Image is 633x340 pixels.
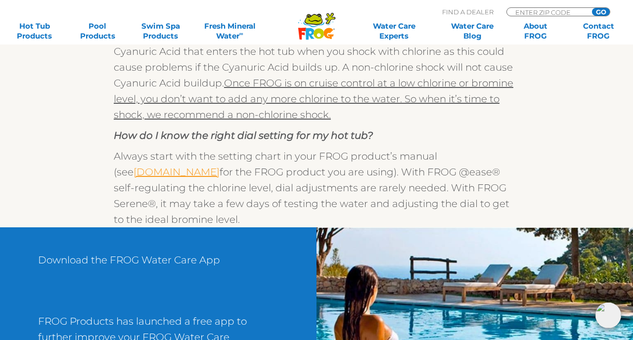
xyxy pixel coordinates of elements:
[114,148,519,227] p: Always start with the setting chart in your FROG product’s manual (see for the FROG product you a...
[114,12,519,123] p: FROG is all about lowering chlorine or bromine use (or level?) so the water feels softer while st...
[136,21,185,41] a: Swim SpaProducts
[199,21,261,41] a: Fresh MineralWater∞
[442,7,494,16] p: Find A Dealer
[592,8,610,16] input: GO
[114,129,373,141] em: How do I know the right dial setting for my hot tub?
[574,21,623,41] a: ContactFROG
[239,30,243,37] sup: ∞
[448,21,497,41] a: Water CareBlog
[511,21,560,41] a: AboutFROG
[114,77,513,121] u: Once FROG is on cruise control at a low chlorine or bromine level, you don’t want to add any more...
[354,21,434,41] a: Water CareExperts
[514,8,581,16] input: Zip Code Form
[134,166,220,178] a: [DOMAIN_NAME]
[10,21,59,41] a: Hot TubProducts
[38,252,278,278] p: Download the FROG Water Care App
[595,302,621,328] img: openIcon
[73,21,122,41] a: PoolProducts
